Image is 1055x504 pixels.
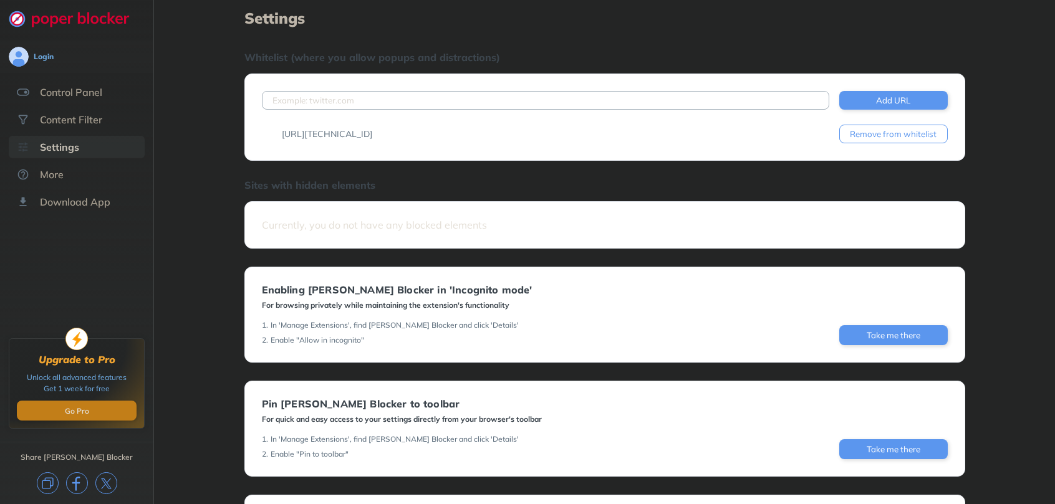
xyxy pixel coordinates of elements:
div: Login [34,52,54,62]
img: facebook.svg [66,472,88,494]
div: Enable "Pin to toolbar" [271,449,349,459]
img: avatar.svg [9,47,29,67]
div: 1 . [262,434,268,444]
div: Control Panel [40,86,102,98]
div: Get 1 week for free [44,383,110,394]
div: Unlock all advanced features [27,372,127,383]
div: Settings [40,141,79,153]
img: about.svg [17,168,29,181]
h1: Settings [244,10,965,26]
img: x.svg [95,472,117,494]
button: Go Pro [17,401,137,421]
div: Share [PERSON_NAME] Blocker [21,452,133,462]
div: In 'Manage Extensions', find [PERSON_NAME] Blocker and click 'Details' [271,320,519,330]
div: Enabling [PERSON_NAME] Blocker in 'Incognito mode' [262,284,532,295]
button: Add URL [839,91,948,110]
div: 2 . [262,449,268,459]
button: Take me there [839,439,948,459]
img: upgrade-to-pro.svg [65,328,88,350]
div: More [40,168,64,181]
div: Pin [PERSON_NAME] Blocker to toolbar [262,398,542,409]
div: Content Filter [40,113,102,126]
div: For quick and easy access to your settings directly from your browser's toolbar [262,414,542,424]
img: download-app.svg [17,196,29,208]
div: Currently, you do not have any blocked elements [262,219,948,231]
img: features.svg [17,86,29,98]
div: 2 . [262,335,268,345]
div: Whitelist (where you allow popups and distractions) [244,51,965,64]
div: For browsing privately while maintaining the extension's functionality [262,300,532,310]
div: In 'Manage Extensions', find [PERSON_NAME] Blocker and click 'Details' [271,434,519,444]
div: [URL][TECHNICAL_ID] [282,128,372,140]
img: favicons [262,129,272,139]
img: social.svg [17,113,29,126]
div: Upgrade to Pro [39,354,115,366]
div: Enable "Allow in incognito" [271,335,364,345]
div: Sites with hidden elements [244,179,965,191]
div: Download App [40,196,110,208]
button: Remove from whitelist [839,125,948,143]
img: logo-webpage.svg [9,10,143,27]
button: Take me there [839,325,948,345]
img: settings-selected.svg [17,141,29,153]
img: copy.svg [37,472,59,494]
input: Example: twitter.com [262,91,829,110]
div: 1 . [262,320,268,330]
